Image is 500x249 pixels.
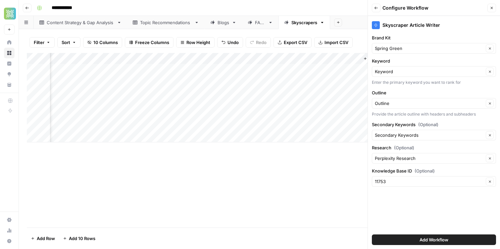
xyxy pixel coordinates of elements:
span: Export CSV [284,39,307,46]
button: Export CSV [274,37,312,48]
input: Keyword [375,68,484,75]
button: Import CSV [314,37,353,48]
label: Research [372,144,496,151]
span: Undo [227,39,239,46]
a: Home [4,37,15,48]
span: Add 10 Rows [69,235,95,242]
a: Blogs [205,16,242,29]
a: Insights [4,58,15,69]
a: Skyscrapers [278,16,330,29]
span: 10 Columns [93,39,118,46]
label: Brand Kit [372,34,496,41]
div: Topic Recommendations [140,19,192,26]
span: (Optional) [418,121,438,128]
span: (Optional) [394,144,414,151]
button: Freeze Columns [125,37,174,48]
button: Add Column [361,54,395,63]
label: Keyword [372,58,496,64]
span: Row Height [186,39,210,46]
button: Undo [217,37,243,48]
a: Content Strategy & Gap Analysis [34,16,127,29]
div: Skyscrapers [291,19,317,26]
a: Browse [4,48,15,58]
button: Sort [57,37,80,48]
div: Enter the primary keyword you want to rank for [372,79,496,85]
div: FAQs [255,19,266,26]
input: Secondary Keywords [375,132,484,138]
button: Workspace: Xponent21 [4,5,15,22]
button: Add 10 Rows [59,233,99,244]
button: Add Workflow [372,234,496,245]
div: Content Strategy & Gap Analysis [47,19,114,26]
div: Blogs [218,19,229,26]
button: Row Height [176,37,215,48]
a: FAQs [242,16,278,29]
a: Your Data [4,79,15,90]
a: Topic Recommendations [127,16,205,29]
span: Freeze Columns [135,39,169,46]
span: Add Workflow [420,236,448,243]
span: Filter [34,39,44,46]
button: 10 Columns [83,37,122,48]
input: Perplexity Research [375,155,484,162]
span: Add Row [37,235,55,242]
img: Xponent21 Logo [4,8,16,20]
button: Redo [246,37,271,48]
a: Usage [4,225,15,236]
label: Secondary Keywords [372,121,496,128]
input: Spring Green [375,45,484,52]
button: Filter [29,37,55,48]
button: Help + Support [4,236,15,246]
input: Outline [375,100,484,107]
label: Outline [372,89,496,96]
div: Provide the article outline with headers and subheaders [372,111,496,117]
div: Skyscraper Article Writer [372,21,496,29]
span: Import CSV [325,39,348,46]
button: Add Row [27,233,59,244]
input: 11753 [375,178,484,185]
span: Sort [62,39,70,46]
span: (Optional) [415,168,435,174]
a: Opportunities [4,69,15,79]
label: Knowledge Base ID [372,168,496,174]
a: Settings [4,215,15,225]
span: Redo [256,39,267,46]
